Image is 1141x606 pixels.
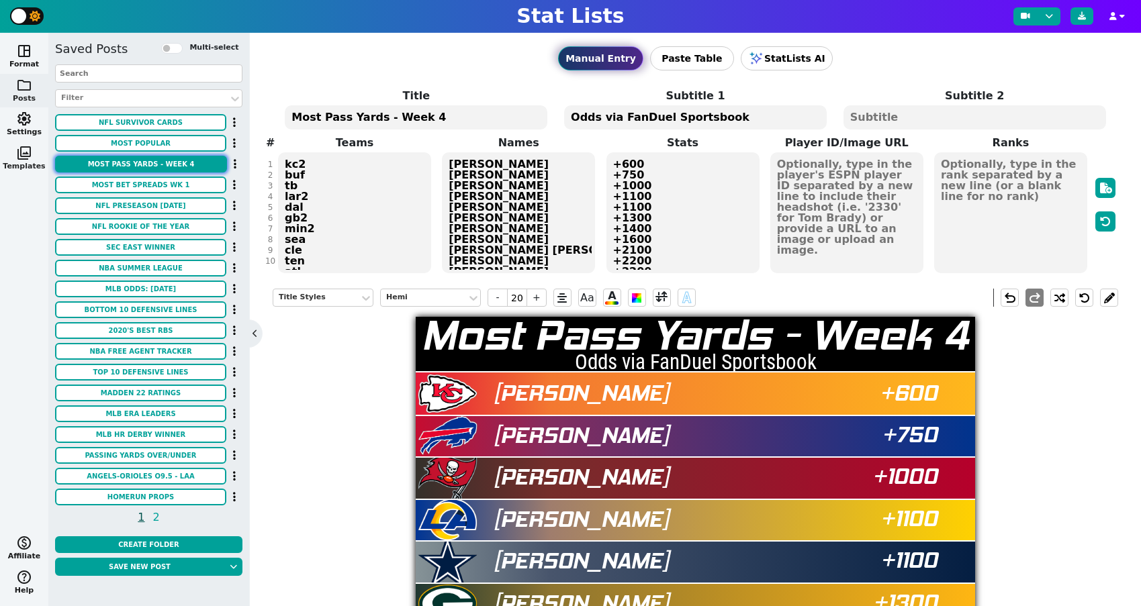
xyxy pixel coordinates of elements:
[55,42,128,56] h5: Saved Posts
[765,135,929,151] label: Player ID/Image URL
[55,197,226,214] button: NFL Preseason [DATE]
[416,315,975,356] h1: Most Pass Yards - Week 4
[55,322,226,339] button: 2020's Best RBs
[265,213,275,223] div: 6
[835,88,1114,104] label: Subtitle 2
[578,289,596,307] span: Aa
[278,152,431,273] textarea: kc2 buf tb lar2 dal gb2 min2 sea cle ten atl ari
[55,260,226,276] button: NBA Summer League
[437,135,600,151] label: Names
[189,42,238,54] label: Multi-select
[527,289,547,307] span: +
[55,156,227,172] button: Most Pass Yards - Week 4
[558,46,643,70] button: Manual Entry
[55,343,226,360] button: NBA Free Agent Tracker
[265,245,275,256] div: 9
[880,544,938,578] span: +1100
[600,135,764,151] label: Stats
[285,105,547,130] textarea: Most Pass Yards - Week 4
[55,114,226,131] button: NFL Survivor Cards
[16,43,32,59] span: space_dashboard
[55,405,226,422] button: MLB ERA Leaders
[564,105,827,130] textarea: Odds via FanDuel Sportsbook
[880,503,938,536] span: +1100
[488,289,508,307] span: -
[55,536,242,553] button: Create Folder
[1027,290,1043,306] span: redo
[882,419,938,452] span: +750
[16,569,32,585] span: help
[265,256,275,266] div: 10
[277,88,556,104] label: Title
[16,145,32,161] span: photo_library
[265,266,275,277] div: 11
[494,465,880,490] span: [PERSON_NAME]
[265,202,275,213] div: 5
[55,301,226,318] button: Bottom 10 Defensive Lines
[55,218,226,235] button: NFL Rookie of the Year
[606,152,760,273] textarea: +600 +750 +1000 +1100 +1100 +1300 +1400 +1600 +2100 +2200 +2200 +2300
[273,135,437,151] label: Teams
[265,223,275,234] div: 7
[386,292,461,303] div: Hemi
[151,509,162,525] span: 2
[442,152,595,273] textarea: [PERSON_NAME] [PERSON_NAME] [PERSON_NAME] [PERSON_NAME] [PERSON_NAME] [PERSON_NAME] [PERSON_NAME]...
[516,4,624,28] h1: Stat Lists
[682,287,691,309] span: A
[929,135,1093,151] label: Ranks
[16,111,32,127] span: settings
[1001,289,1019,307] button: undo
[1002,290,1018,306] span: undo
[265,181,275,191] div: 3
[266,135,275,151] label: #
[494,381,880,406] span: [PERSON_NAME]
[55,135,226,152] button: MOST POPULAR
[55,489,226,505] button: Homerun Props
[494,549,880,574] span: [PERSON_NAME]
[494,507,880,532] span: [PERSON_NAME]
[55,426,226,443] button: MLB HR Derby Winner
[55,558,224,576] button: Save new post
[55,281,226,297] button: MLB ODDS: [DATE]
[650,46,734,70] button: Paste Table
[136,509,146,525] span: 1
[880,377,938,411] span: +600
[55,447,226,464] button: Passing Yards Over/Under
[265,170,275,181] div: 2
[55,176,226,193] button: Most Bet Spreads Wk 1
[872,460,938,494] span: +1000
[16,77,32,93] span: folder
[1025,289,1044,307] button: redo
[741,46,833,70] button: StatLists AI
[279,292,354,303] div: Title Styles
[416,352,975,372] h2: Odds via FanDuel Sportsbook
[55,468,226,485] button: Angels-Orioles O9.5 - laa
[16,535,32,551] span: monetization_on
[265,159,275,170] div: 1
[556,88,835,104] label: Subtitle 1
[55,64,242,83] input: Search
[55,239,226,256] button: SEC East Winner
[265,234,275,245] div: 8
[55,364,226,381] button: Top 10 Defensive Lines
[265,191,275,202] div: 4
[494,423,880,448] span: [PERSON_NAME]
[55,385,226,401] button: Madden 22 Ratings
